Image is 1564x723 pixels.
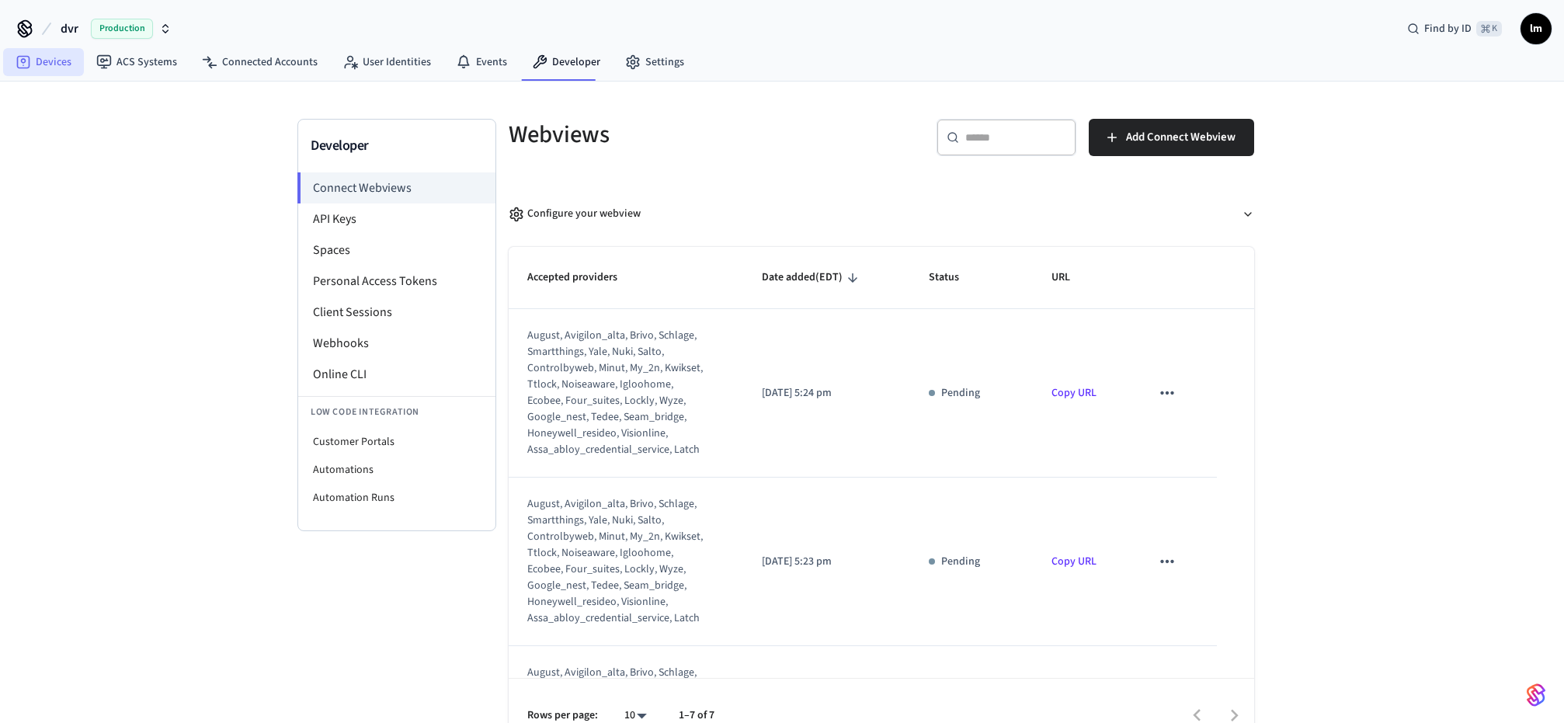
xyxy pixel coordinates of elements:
li: Online CLI [298,359,495,390]
li: Automations [298,456,495,484]
span: Find by ID [1424,21,1472,36]
span: Status [929,266,979,290]
a: Connected Accounts [189,48,330,76]
h5: Webviews [509,119,872,151]
div: Find by ID⌘ K [1395,15,1514,43]
li: Client Sessions [298,297,495,328]
a: Developer [520,48,613,76]
div: august, avigilon_alta, brivo, schlage, smartthings, yale, nuki, salto, controlbyweb, minut, my_2n... [527,496,705,627]
a: Copy URL [1051,385,1097,401]
button: lm [1521,13,1552,44]
p: [DATE] 5:23 pm [762,554,891,570]
li: API Keys [298,203,495,235]
p: [DATE] 5:24 pm [762,385,891,401]
a: ACS Systems [84,48,189,76]
li: Automation Runs [298,484,495,512]
p: Pending [941,554,980,570]
div: Configure your webview [509,206,641,222]
button: Add Connect Webview [1089,119,1254,156]
a: Events [443,48,520,76]
div: august, avigilon_alta, brivo, schlage, smartthings, yale, nuki, salto, controlbyweb, minut, my_2n... [527,328,705,458]
a: User Identities [330,48,443,76]
li: Spaces [298,235,495,266]
span: Date added(EDT) [762,266,863,290]
span: Accepted providers [527,266,638,290]
span: Production [91,19,153,39]
li: Low Code Integration [298,396,495,428]
span: URL [1051,266,1090,290]
img: SeamLogoGradient.69752ec5.svg [1527,683,1545,707]
li: Connect Webviews [297,172,495,203]
h3: Developer [311,135,483,157]
span: lm [1522,15,1550,43]
a: Devices [3,48,84,76]
p: Pending [941,385,980,401]
a: Copy URL [1051,554,1097,569]
a: Settings [613,48,697,76]
button: Configure your webview [509,193,1254,235]
li: Customer Portals [298,428,495,456]
li: Personal Access Tokens [298,266,495,297]
span: Add Connect Webview [1126,127,1236,148]
span: dvr [61,19,78,38]
li: Webhooks [298,328,495,359]
span: ⌘ K [1476,21,1502,36]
